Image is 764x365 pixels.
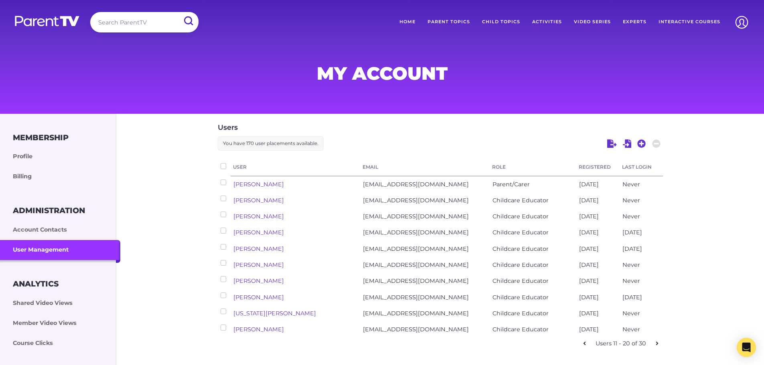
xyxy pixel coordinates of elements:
[90,12,199,32] input: Search ParentTV
[579,197,599,204] span: [DATE]
[622,245,642,252] span: [DATE]
[218,122,663,133] h4: Users
[363,163,487,171] a: Email
[579,163,617,171] a: Registered
[189,65,576,81] h1: My Account
[218,136,324,151] p: You have 170 user placements available.
[579,229,599,236] span: [DATE]
[492,229,549,236] span: Childcare Educator
[653,12,726,32] a: Interactive Courses
[233,213,284,220] a: [PERSON_NAME]
[622,261,640,268] span: Never
[13,133,69,142] h3: Membership
[579,326,599,333] span: [DATE]
[592,339,650,349] div: Users 11 - 20 of 30
[622,310,640,317] span: Never
[233,245,284,252] a: [PERSON_NAME]
[492,261,549,268] span: Childcare Educator
[363,294,469,301] span: [EMAIL_ADDRESS][DOMAIN_NAME]
[637,139,646,149] a: Add a new user
[579,294,599,301] span: [DATE]
[622,163,661,171] a: Last Login
[363,310,469,317] span: [EMAIL_ADDRESS][DOMAIN_NAME]
[652,139,661,149] a: Delete selected users
[363,326,469,333] span: [EMAIL_ADDRESS][DOMAIN_NAME]
[568,12,617,32] a: Video Series
[233,261,284,268] a: [PERSON_NAME]
[732,12,752,32] img: Account
[579,181,599,188] span: [DATE]
[14,15,80,27] img: parenttv-logo-white.4c85aaf.svg
[492,213,549,220] span: Childcare Educator
[579,277,599,284] span: [DATE]
[492,277,549,284] span: Childcare Educator
[579,261,599,268] span: [DATE]
[363,245,469,252] span: [EMAIL_ADDRESS][DOMAIN_NAME]
[363,229,469,236] span: [EMAIL_ADDRESS][DOMAIN_NAME]
[579,245,599,252] span: [DATE]
[233,294,284,301] a: [PERSON_NAME]
[233,163,358,171] a: User
[492,245,549,252] span: Childcare Educator
[737,338,756,357] div: Open Intercom Messenger
[526,12,568,32] a: Activities
[363,181,469,188] span: [EMAIL_ADDRESS][DOMAIN_NAME]
[579,310,599,317] span: [DATE]
[178,12,199,30] input: Submit
[422,12,476,32] a: Parent Topics
[393,12,422,32] a: Home
[622,326,640,333] span: Never
[233,197,284,204] a: [PERSON_NAME]
[363,261,469,268] span: [EMAIL_ADDRESS][DOMAIN_NAME]
[622,181,640,188] span: Never
[622,197,640,204] span: Never
[579,213,599,220] span: [DATE]
[607,139,617,149] a: Export Users
[363,197,469,204] span: [EMAIL_ADDRESS][DOMAIN_NAME]
[363,213,469,220] span: [EMAIL_ADDRESS][DOMAIN_NAME]
[233,277,284,284] a: [PERSON_NAME]
[622,213,640,220] span: Never
[622,277,640,284] span: Never
[492,181,530,188] span: Parent/Carer
[13,206,85,215] h3: Administration
[233,229,284,236] a: [PERSON_NAME]
[233,181,284,188] a: [PERSON_NAME]
[492,326,549,333] span: Childcare Educator
[622,229,642,236] span: [DATE]
[476,12,526,32] a: Child Topics
[13,279,59,288] h3: Analytics
[623,139,632,149] a: Import Users
[363,277,469,284] span: [EMAIL_ADDRESS][DOMAIN_NAME]
[492,163,574,171] a: Role
[492,197,549,204] span: Childcare Educator
[492,294,549,301] span: Childcare Educator
[622,294,642,301] span: [DATE]
[233,310,316,317] a: [US_STATE][PERSON_NAME]
[233,326,284,333] a: [PERSON_NAME]
[492,310,549,317] span: Childcare Educator
[617,12,653,32] a: Experts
